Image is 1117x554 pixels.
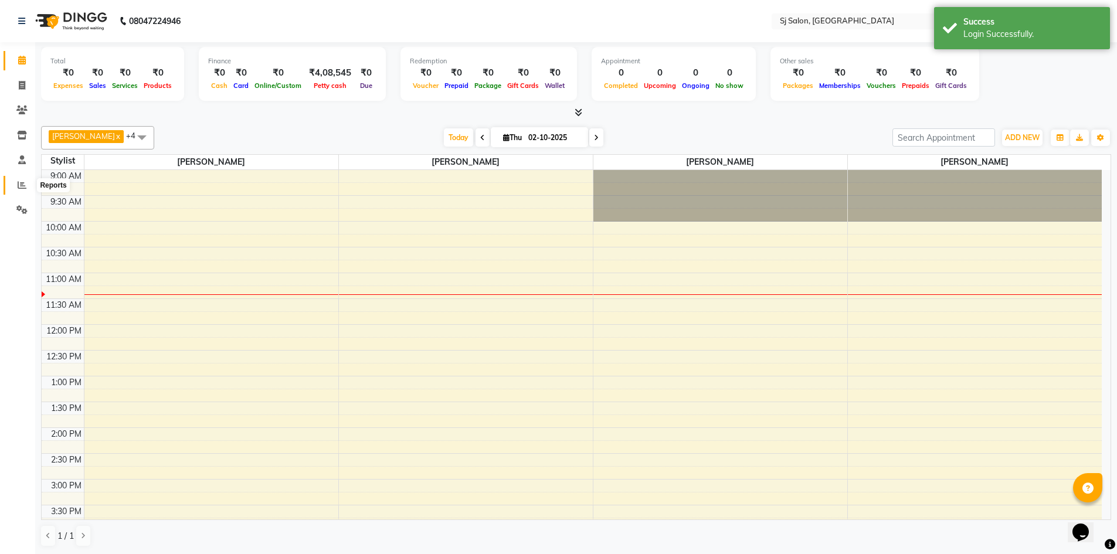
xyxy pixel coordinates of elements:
div: ₹0 [50,66,86,80]
button: ADD NEW [1002,130,1043,146]
span: 1 / 1 [57,530,74,542]
div: 0 [641,66,679,80]
div: Redemption [410,56,568,66]
div: ₹0 [410,66,442,80]
div: ₹0 [109,66,141,80]
span: Products [141,81,175,90]
div: 0 [601,66,641,80]
span: [PERSON_NAME] [339,155,593,169]
div: Other sales [780,56,970,66]
img: logo [30,5,110,38]
span: ADD NEW [1005,133,1040,142]
div: 9:00 AM [48,170,84,182]
div: 3:00 PM [49,480,84,492]
span: Vouchers [864,81,899,90]
div: 1:30 PM [49,402,84,414]
span: Prepaid [442,81,471,90]
div: ₹0 [864,66,899,80]
div: 11:30 AM [43,299,84,311]
span: Memberships [816,81,864,90]
span: Expenses [50,81,86,90]
span: Packages [780,81,816,90]
span: Package [471,81,504,90]
span: Upcoming [641,81,679,90]
div: ₹0 [899,66,932,80]
div: ₹0 [252,66,304,80]
div: Total [50,56,175,66]
span: Due [357,81,375,90]
div: ₹0 [471,66,504,80]
span: Gift Cards [504,81,542,90]
div: ₹0 [780,66,816,80]
a: x [115,131,120,141]
div: ₹0 [356,66,376,80]
div: 12:00 PM [44,325,84,337]
div: ₹0 [542,66,568,80]
div: ₹4,08,545 [304,66,356,80]
div: ₹0 [141,66,175,80]
span: Ongoing [679,81,712,90]
div: Login Successfully. [963,28,1101,40]
div: 0 [679,66,712,80]
div: 0 [712,66,746,80]
div: 12:30 PM [44,351,84,363]
div: ₹0 [816,66,864,80]
div: Finance [208,56,376,66]
span: [PERSON_NAME] [848,155,1102,169]
span: No show [712,81,746,90]
div: ₹0 [504,66,542,80]
div: 10:00 AM [43,222,84,234]
span: Thu [500,133,525,142]
div: Reports [37,178,69,192]
span: [PERSON_NAME] [593,155,847,169]
span: [PERSON_NAME] [84,155,338,169]
div: Success [963,16,1101,28]
div: Appointment [601,56,746,66]
div: 9:30 AM [48,196,84,208]
div: ₹0 [442,66,471,80]
div: ₹0 [932,66,970,80]
div: 11:00 AM [43,273,84,286]
span: Services [109,81,141,90]
div: ₹0 [86,66,109,80]
input: Search Appointment [892,128,995,147]
div: 1:00 PM [49,376,84,389]
div: 10:30 AM [43,247,84,260]
input: 2025-10-02 [525,129,583,147]
div: Stylist [42,155,84,167]
span: Completed [601,81,641,90]
div: 2:00 PM [49,428,84,440]
span: Today [444,128,473,147]
span: Voucher [410,81,442,90]
iframe: chat widget [1068,507,1105,542]
span: Sales [86,81,109,90]
span: Wallet [542,81,568,90]
div: ₹0 [208,66,230,80]
span: Cash [208,81,230,90]
span: Prepaids [899,81,932,90]
div: 3:30 PM [49,505,84,518]
div: 2:30 PM [49,454,84,466]
span: Petty cash [311,81,349,90]
span: Online/Custom [252,81,304,90]
b: 08047224946 [129,5,181,38]
span: +4 [126,131,144,140]
div: ₹0 [230,66,252,80]
span: [PERSON_NAME] [52,131,115,141]
span: Gift Cards [932,81,970,90]
span: Card [230,81,252,90]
